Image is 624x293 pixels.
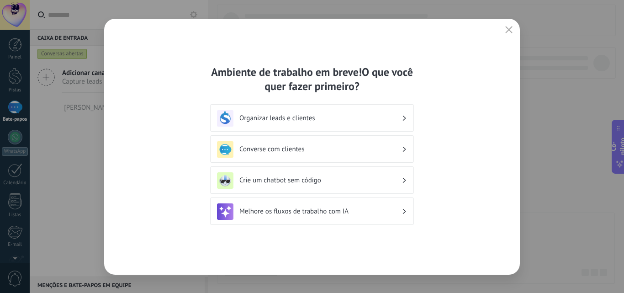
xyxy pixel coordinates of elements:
[239,176,321,185] font: Crie um chatbot sem código
[211,65,362,79] font: Ambiente de trabalho em breve!
[264,65,413,93] font: O que você quer fazer primeiro?
[239,114,315,123] font: Organizar leads e clientes
[239,145,305,154] font: Converse com clientes
[239,207,349,216] font: Melhore os fluxos de trabalho com IA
